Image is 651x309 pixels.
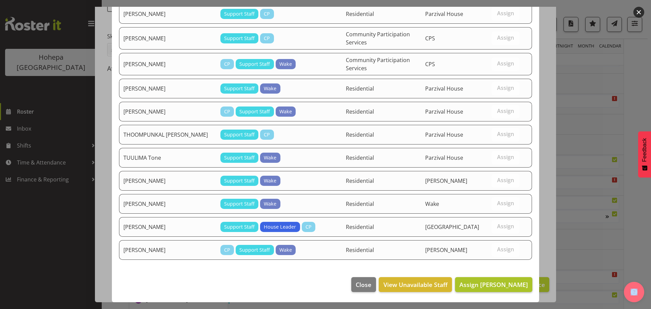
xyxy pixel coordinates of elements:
[497,246,514,253] span: Assign
[119,148,216,168] td: TUULIMA Tone
[264,200,276,208] span: Wake
[455,277,532,292] button: Assign [PERSON_NAME]
[459,281,528,289] span: Assign [PERSON_NAME]
[346,108,374,115] span: Residential
[346,200,374,208] span: Residential
[264,10,270,18] span: CP
[425,200,439,208] span: Wake
[119,240,216,260] td: [PERSON_NAME]
[425,154,463,161] span: Parzival House
[346,223,374,231] span: Residential
[497,84,514,91] span: Assign
[119,194,216,214] td: [PERSON_NAME]
[264,177,276,185] span: Wake
[346,246,374,254] span: Residential
[264,35,270,42] span: CP
[264,85,276,92] span: Wake
[264,223,296,231] span: House Leader
[425,108,463,115] span: Parzival House
[346,154,374,161] span: Residential
[631,289,637,295] img: help-xxl-2.png
[224,246,230,254] span: CP
[305,223,312,231] span: CP
[224,85,255,92] span: Support Staff
[119,102,216,121] td: [PERSON_NAME]
[425,177,467,185] span: [PERSON_NAME]
[224,35,255,42] span: Support Staff
[346,85,374,92] span: Residential
[425,60,435,68] span: CPS
[346,131,374,138] span: Residential
[264,131,270,138] span: CP
[264,154,276,161] span: Wake
[239,108,270,115] span: Support Staff
[119,171,216,191] td: [PERSON_NAME]
[497,131,514,137] span: Assign
[497,108,514,114] span: Assign
[279,108,292,115] span: Wake
[497,60,514,67] span: Assign
[425,246,467,254] span: [PERSON_NAME]
[351,277,376,292] button: Close
[497,10,514,17] span: Assign
[279,246,292,254] span: Wake
[119,4,216,24] td: [PERSON_NAME]
[346,10,374,18] span: Residential
[239,60,270,68] span: Support Staff
[346,31,410,46] span: Community Participation Services
[224,60,230,68] span: CP
[356,280,371,289] span: Close
[279,60,292,68] span: Wake
[224,131,255,138] span: Support Staff
[224,154,255,161] span: Support Staff
[497,223,514,230] span: Assign
[642,138,648,162] span: Feedback
[119,125,216,144] td: THOOMPUNKAL [PERSON_NAME]
[224,177,255,185] span: Support Staff
[224,223,255,231] span: Support Staff
[497,34,514,41] span: Assign
[425,85,463,92] span: Parzival House
[119,27,216,50] td: [PERSON_NAME]
[497,200,514,207] span: Assign
[119,53,216,75] td: [PERSON_NAME]
[638,131,651,177] button: Feedback - Show survey
[224,108,230,115] span: CP
[239,246,270,254] span: Support Staff
[224,200,255,208] span: Support Staff
[497,154,514,160] span: Assign
[425,10,463,18] span: Parzival House
[497,177,514,184] span: Assign
[224,10,255,18] span: Support Staff
[425,223,479,231] span: [GEOGRAPHIC_DATA]
[379,277,452,292] button: View Unavailable Staff
[425,35,435,42] span: CPS
[119,79,216,98] td: [PERSON_NAME]
[119,217,216,237] td: [PERSON_NAME]
[346,56,410,72] span: Community Participation Services
[425,131,463,138] span: Parzival House
[383,280,448,289] span: View Unavailable Staff
[346,177,374,185] span: Residential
